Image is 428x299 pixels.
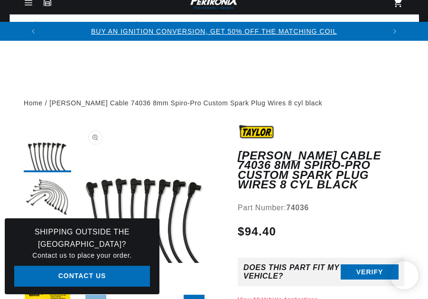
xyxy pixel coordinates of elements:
span: $94.40 [238,223,276,240]
div: Announcement [43,26,385,37]
p: Contact us to place your order. [14,250,150,261]
div: 1 of 3 [43,26,385,37]
nav: breadcrumbs [24,98,404,108]
div: Does This part fit My vehicle? [243,263,341,280]
a: Home [24,98,43,108]
button: Load image 2 in gallery view [24,177,71,224]
h1: [PERSON_NAME] Cable 74036 8mm Spiro-Pro Custom Spark Plug Wires 8 cyl black [238,151,404,190]
a: [PERSON_NAME] Cable 74036 8mm Spiro-Pro Custom Spark Plug Wires 8 cyl black [49,98,322,108]
a: BUY AN IGNITION CONVERSION, GET 50% OFF THE MATCHING COIL [91,28,337,35]
button: Load image 1 in gallery view [24,125,71,172]
button: Search Part #, Category or Keyword [397,15,418,36]
h3: Shipping Outside the [GEOGRAPHIC_DATA]? [14,226,150,250]
input: Search Part #, Category or Keyword [10,15,419,36]
div: Part Number: [238,202,404,214]
a: Contact Us [14,266,150,287]
button: Translation missing: en.sections.announcements.previous_announcement [24,22,43,41]
button: Translation missing: en.sections.announcements.next_announcement [385,22,404,41]
strong: 74036 [286,204,309,212]
button: Verify [341,264,399,280]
